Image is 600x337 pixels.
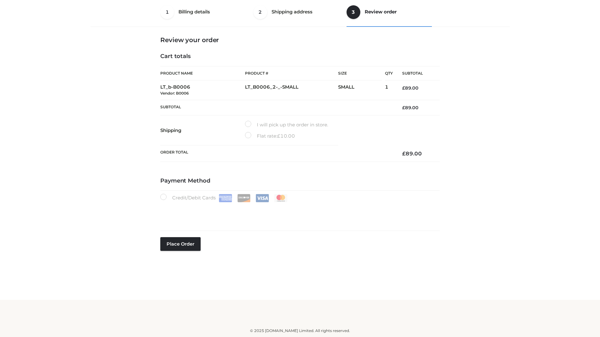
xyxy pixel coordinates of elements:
div: © 2025 [DOMAIN_NAME] Limited. All rights reserved. [93,328,507,334]
label: I will pick up the order in store. [245,121,328,129]
img: Visa [256,194,269,202]
td: LT_B0006_2-_-SMALL [245,81,338,100]
th: Qty [385,66,393,81]
img: Discover [237,194,251,202]
th: Subtotal [393,66,440,81]
th: Subtotal [160,100,393,115]
span: £ [402,105,405,110]
span: £ [402,85,405,91]
label: Credit/Debit Cards [160,194,288,202]
span: £ [402,150,406,157]
h3: Review your order [160,36,440,44]
small: Vendor: B0006 [160,91,189,95]
bdi: 89.00 [402,85,418,91]
td: LT_b-B0006 [160,81,245,100]
th: Shipping [160,115,245,145]
label: Flat rate: [245,132,295,140]
img: Mastercard [274,194,287,202]
th: Product Name [160,66,245,81]
img: Amex [219,194,232,202]
h4: Payment Method [160,178,440,184]
bdi: 89.00 [402,105,418,110]
span: £ [277,133,280,139]
button: Place order [160,237,201,251]
bdi: 10.00 [277,133,295,139]
th: Product # [245,66,338,81]
th: Size [338,66,382,81]
iframe: Secure payment input frame [159,201,438,224]
th: Order Total [160,145,393,162]
td: SMALL [338,81,385,100]
bdi: 89.00 [402,150,422,157]
td: 1 [385,81,393,100]
h4: Cart totals [160,53,440,60]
